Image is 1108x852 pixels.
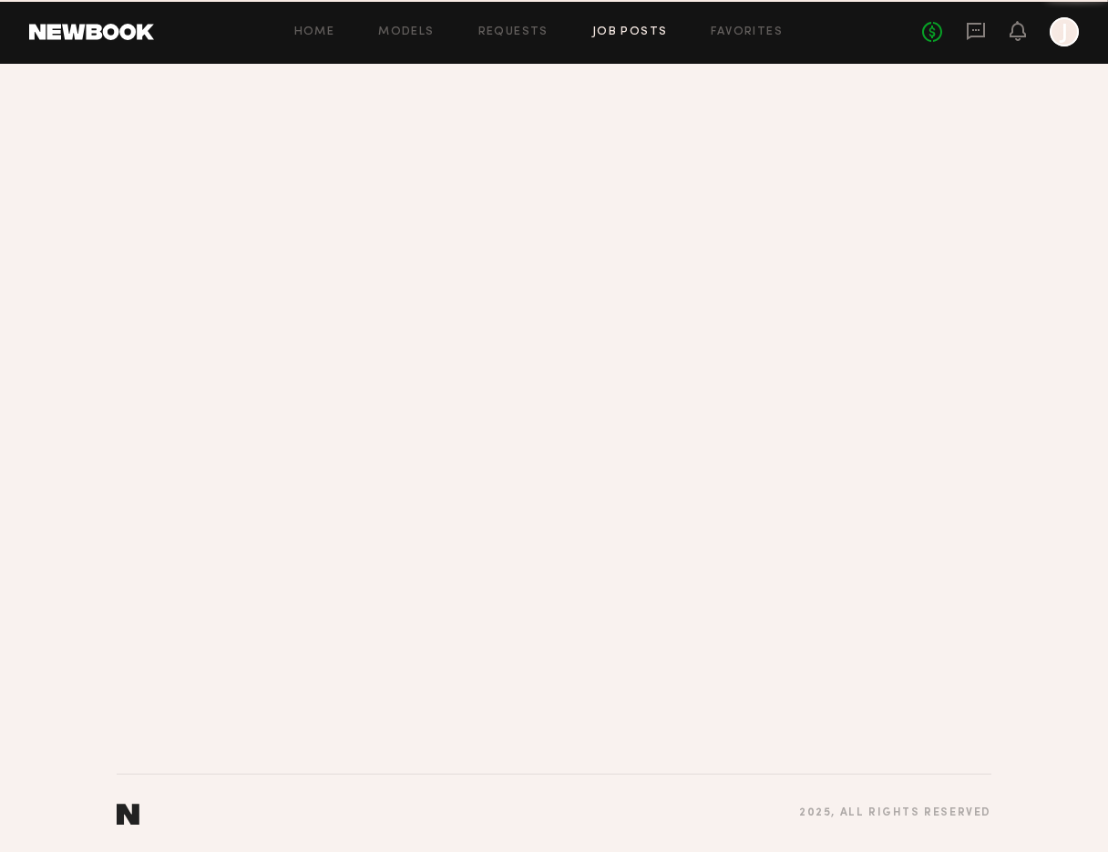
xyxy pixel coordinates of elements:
a: Favorites [711,26,783,38]
div: 2025 , all rights reserved [799,807,991,819]
a: Models [378,26,434,38]
a: Job Posts [592,26,668,38]
a: Home [294,26,335,38]
a: J [1050,17,1079,46]
a: Requests [478,26,549,38]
